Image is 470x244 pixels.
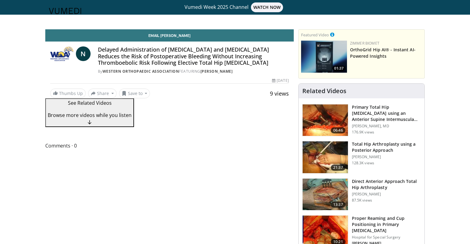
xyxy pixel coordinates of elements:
[303,141,348,173] img: 286987_0000_1.png.150x105_q85_crop-smart_upscale.jpg
[302,87,346,95] h4: Related Videos
[303,179,348,210] img: 294118_0000_1.png.150x105_q85_crop-smart_upscale.jpg
[98,69,289,74] div: By FEATURING
[302,178,421,211] a: 13:37 Direct Anterior Approach Total Hip Arthroplasty [PERSON_NAME] 87.5K views
[119,89,150,98] button: Save to
[352,124,421,129] p: [PERSON_NAME], MD
[270,90,289,97] span: 9 views
[301,32,329,38] small: Featured Video
[352,141,421,153] h3: Total Hip Arthroplasty using a Posterior Approach
[272,78,289,83] div: [DATE]
[48,99,132,107] p: See Related Videos
[49,8,81,14] img: VuMedi Logo
[50,89,86,98] a: Thumbs Up
[45,98,134,127] button: See Related Videos Browse more videos while you listen
[330,31,334,38] a: This is paid for by Zimmer Biomet
[98,46,289,66] h4: Delayed Administration of [MEDICAL_DATA] and [MEDICAL_DATA] Reduces the Risk of Postoperative Ble...
[352,192,421,197] p: [PERSON_NAME]
[301,41,347,73] a: 01:37
[302,141,421,173] a: 21:37 Total Hip Arthroplasty using a Posterior Approach [PERSON_NAME] 128.3K views
[352,198,372,203] p: 87.5K views
[352,155,421,159] p: [PERSON_NAME]
[352,161,374,166] p: 128.3K views
[352,178,421,191] h3: Direct Anterior Approach Total Hip Arthroplasty
[200,69,233,74] a: [PERSON_NAME]
[303,104,348,136] img: 263423_3.png.150x105_q85_crop-smart_upscale.jpg
[50,46,73,61] img: Western Orthopaedic Association
[301,41,347,73] img: 51d03d7b-a4ba-45b7-9f92-2bfbd1feacc3.150x105_q85_crop-smart_upscale.jpg
[45,142,294,150] span: Comments 0
[350,41,379,46] a: Zimmer Biomet
[352,235,421,240] p: Hospital for Special Surgery
[352,104,421,122] h3: Primary Total Hip Arthroplasty using an Anterior Supine Intermuscular Approach
[88,89,117,98] button: Share
[332,66,345,71] span: 01:37
[352,215,421,234] h3: Proper Reaming and Cup Positioning in Primary [MEDICAL_DATA]
[331,165,345,171] span: 21:37
[331,202,345,208] span: 13:37
[48,112,132,118] span: Browse more videos while you listen
[302,104,421,137] a: 06:46 Primary Total Hip [MEDICAL_DATA] using an Anterior Supine Intermuscula… [PERSON_NAME], MD 1...
[352,130,374,135] p: 176.9K views
[350,47,416,59] a: OrthoGrid Hip AI® - Instant AI-Powered Insights
[331,127,345,133] span: 06:46
[76,46,91,61] a: N
[103,69,179,74] a: Western Orthopaedic Association
[45,29,294,42] a: Email [PERSON_NAME]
